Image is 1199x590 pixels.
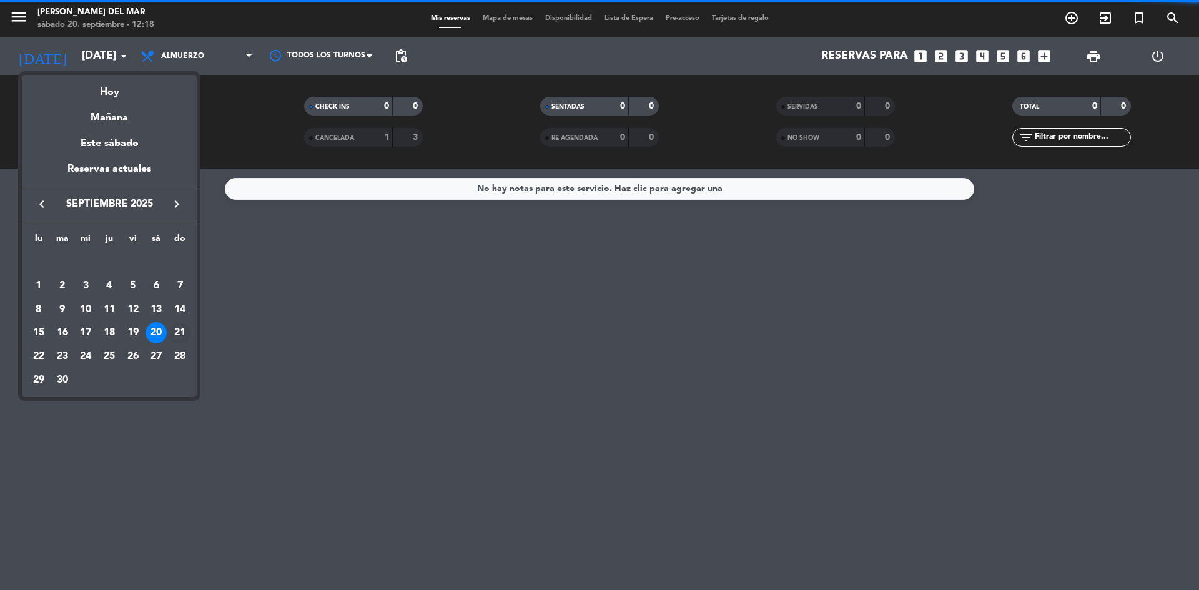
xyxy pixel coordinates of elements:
[97,321,121,345] td: 18 de septiembre de 2025
[145,321,169,345] td: 20 de septiembre de 2025
[51,345,74,368] td: 23 de septiembre de 2025
[74,345,97,368] td: 24 de septiembre de 2025
[169,299,190,320] div: 14
[121,321,145,345] td: 19 de septiembre de 2025
[145,232,169,251] th: sábado
[22,75,197,101] div: Hoy
[146,299,167,320] div: 13
[122,322,144,343] div: 19
[121,298,145,322] td: 12 de septiembre de 2025
[145,345,169,368] td: 27 de septiembre de 2025
[122,346,144,367] div: 26
[27,250,192,274] td: SEP.
[51,298,74,322] td: 9 de septiembre de 2025
[97,345,121,368] td: 25 de septiembre de 2025
[51,321,74,345] td: 16 de septiembre de 2025
[146,346,167,367] div: 27
[28,370,49,391] div: 29
[34,197,49,212] i: keyboard_arrow_left
[74,321,97,345] td: 17 de septiembre de 2025
[74,274,97,298] td: 3 de septiembre de 2025
[28,299,49,320] div: 8
[52,370,73,391] div: 30
[75,275,96,297] div: 3
[27,321,51,345] td: 15 de septiembre de 2025
[99,275,120,297] div: 4
[169,322,190,343] div: 21
[52,346,73,367] div: 23
[52,322,73,343] div: 16
[22,161,197,187] div: Reservas actuales
[122,299,144,320] div: 12
[27,274,51,298] td: 1 de septiembre de 2025
[53,196,165,212] span: septiembre 2025
[169,275,190,297] div: 7
[145,298,169,322] td: 13 de septiembre de 2025
[27,368,51,392] td: 29 de septiembre de 2025
[75,299,96,320] div: 10
[51,274,74,298] td: 2 de septiembre de 2025
[168,298,192,322] td: 14 de septiembre de 2025
[75,346,96,367] div: 24
[165,196,188,212] button: keyboard_arrow_right
[121,345,145,368] td: 26 de septiembre de 2025
[99,299,120,320] div: 11
[168,274,192,298] td: 7 de septiembre de 2025
[146,275,167,297] div: 6
[99,322,120,343] div: 18
[168,345,192,368] td: 28 de septiembre de 2025
[97,298,121,322] td: 11 de septiembre de 2025
[52,299,73,320] div: 9
[97,274,121,298] td: 4 de septiembre de 2025
[22,101,197,126] div: Mañana
[97,232,121,251] th: jueves
[121,274,145,298] td: 5 de septiembre de 2025
[146,322,167,343] div: 20
[121,232,145,251] th: viernes
[74,298,97,322] td: 10 de septiembre de 2025
[74,232,97,251] th: miércoles
[145,274,169,298] td: 6 de septiembre de 2025
[28,322,49,343] div: 15
[22,126,197,161] div: Este sábado
[169,346,190,367] div: 28
[27,345,51,368] td: 22 de septiembre de 2025
[122,275,144,297] div: 5
[168,321,192,345] td: 21 de septiembre de 2025
[51,368,74,392] td: 30 de septiembre de 2025
[28,275,49,297] div: 1
[28,346,49,367] div: 22
[51,232,74,251] th: martes
[27,232,51,251] th: lunes
[99,346,120,367] div: 25
[75,322,96,343] div: 17
[52,275,73,297] div: 2
[168,232,192,251] th: domingo
[31,196,53,212] button: keyboard_arrow_left
[27,298,51,322] td: 8 de septiembre de 2025
[169,197,184,212] i: keyboard_arrow_right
